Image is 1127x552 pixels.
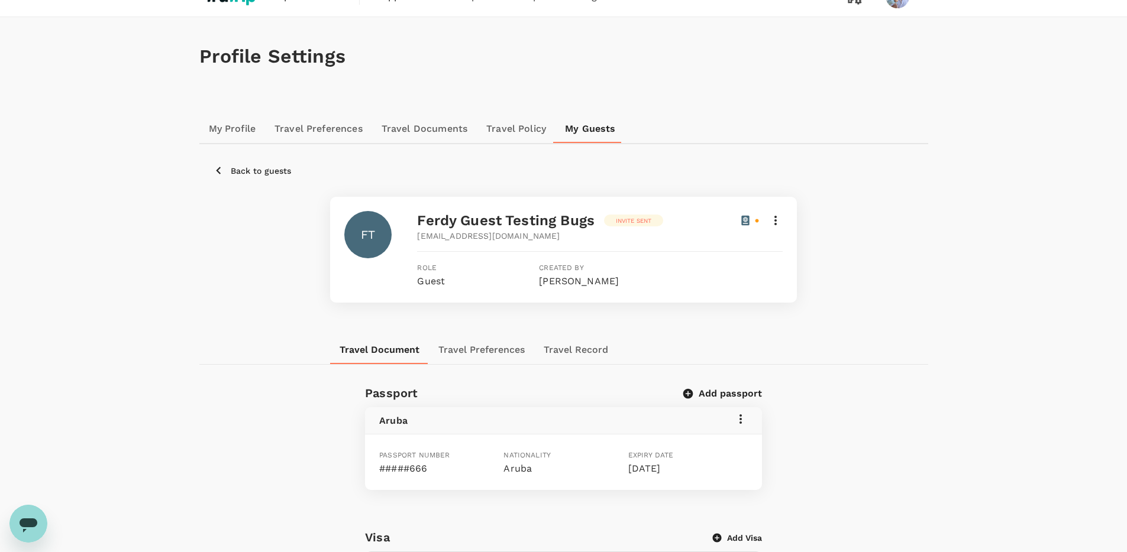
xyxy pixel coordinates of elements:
[379,462,499,476] p: #####666
[417,264,437,272] span: Role
[417,274,539,288] p: Guest
[231,165,291,177] p: Back to guests
[616,216,652,225] p: Invite sent
[9,505,47,543] iframe: Button to launch messaging window
[429,336,534,364] button: Travel Preferences
[556,115,625,143] a: My Guests
[713,532,762,544] button: Add Visa
[539,274,661,288] p: [PERSON_NAME]
[199,115,266,143] a: My Profile
[344,211,392,258] div: FT
[503,462,623,476] p: Aruba
[503,451,551,459] span: Nationality
[199,46,928,67] h1: Profile Settings
[379,413,408,429] h6: Aruba
[477,115,556,143] a: Travel Policy
[727,532,762,544] p: Add Visa
[372,115,477,143] a: Travel Documents
[214,163,291,178] button: Back to guests
[684,388,762,400] button: Add passport
[379,451,450,459] span: Passport number
[417,212,595,229] span: Ferdy Guest Testing bugs
[330,336,429,364] button: Travel Document
[539,264,584,272] span: Created by
[265,115,372,143] a: Travel Preferences
[365,384,418,402] h6: Passport
[534,336,618,364] button: Travel Record
[628,462,748,476] p: [DATE]
[365,528,713,547] h6: Visa
[417,230,560,242] span: [EMAIL_ADDRESS][DOMAIN_NAME]
[628,451,674,459] span: Expiry date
